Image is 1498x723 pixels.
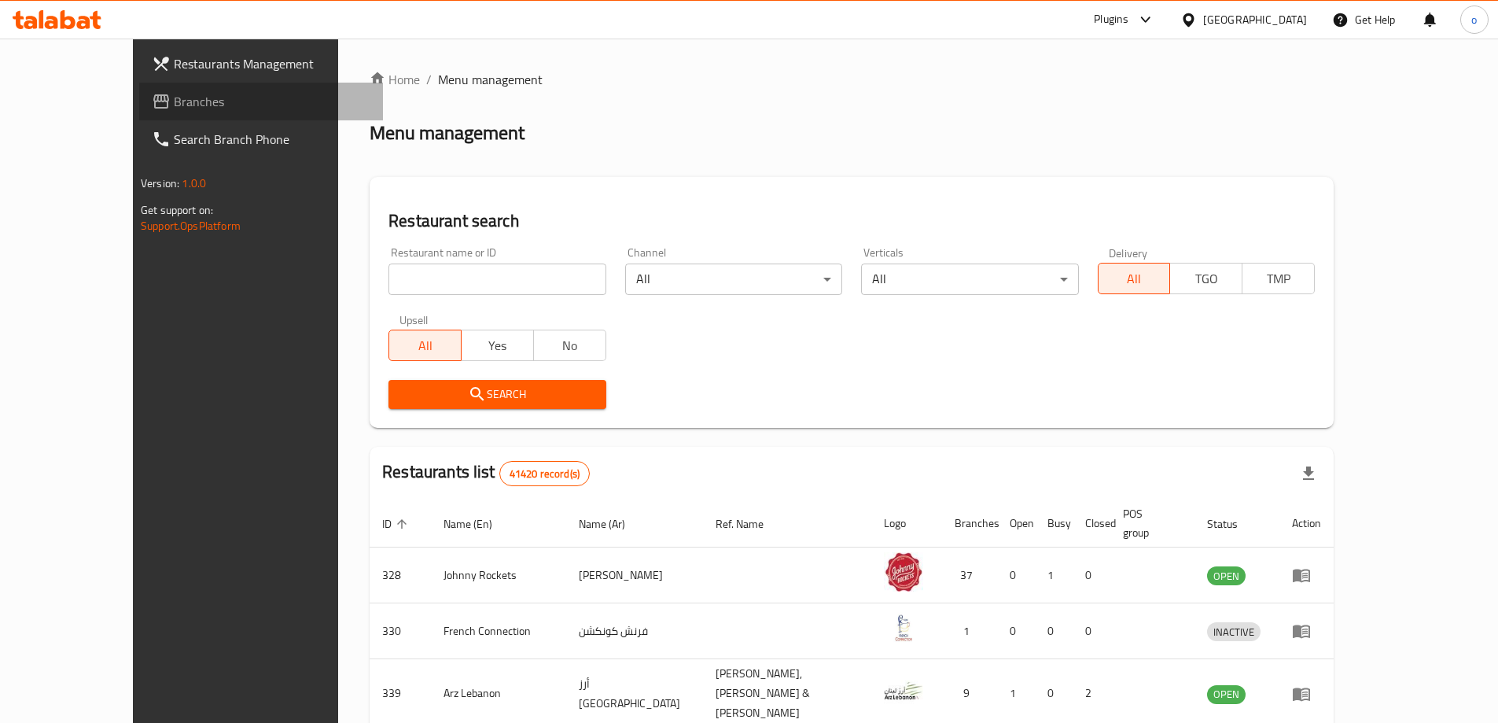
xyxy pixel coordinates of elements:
label: Delivery [1109,247,1148,258]
button: All [388,330,462,361]
h2: Restaurants list [382,460,590,486]
div: Menu [1292,566,1321,585]
div: All [861,264,1078,295]
td: 0 [997,603,1035,659]
td: Johnny Rockets [431,548,566,603]
span: TGO [1176,267,1236,290]
div: Plugins [1094,10,1128,29]
span: o [1471,11,1477,28]
th: Open [997,500,1035,548]
span: OPEN [1207,685,1246,703]
li: / [426,70,432,89]
td: 0 [997,548,1035,603]
button: Search [388,380,605,409]
div: [GEOGRAPHIC_DATA] [1203,11,1307,28]
span: ID [382,515,412,533]
td: 1 [942,603,997,659]
span: No [540,334,600,357]
td: فرنش كونكشن [566,603,703,659]
a: Search Branch Phone [139,120,383,158]
a: Support.OpsPlatform [141,216,241,236]
span: OPEN [1207,567,1246,585]
button: No [533,330,606,361]
span: Restaurants Management [174,54,370,73]
td: French Connection [431,603,566,659]
nav: breadcrumb [370,70,1334,89]
span: 1.0.0 [182,173,206,194]
span: All [1105,267,1165,290]
span: Search Branch Phone [174,130,370,149]
button: Yes [461,330,534,361]
span: TMP [1249,267,1308,290]
div: Menu [1292,622,1321,640]
div: Total records count [499,461,590,486]
span: 41420 record(s) [500,467,589,481]
th: Action [1279,500,1334,548]
th: Closed [1073,500,1110,548]
button: TGO [1169,263,1242,294]
div: Menu [1292,684,1321,703]
td: 328 [370,548,431,603]
th: Busy [1035,500,1073,548]
a: Restaurants Management [139,45,383,83]
td: 1 [1035,548,1073,603]
input: Search for restaurant name or ID.. [388,264,605,295]
div: OPEN [1207,566,1246,585]
span: Yes [468,334,528,357]
div: All [625,264,842,295]
span: All [396,334,455,357]
span: Ref. Name [716,515,784,533]
div: OPEN [1207,685,1246,704]
h2: Menu management [370,120,524,146]
span: Name (En) [444,515,513,533]
th: Logo [871,500,942,548]
h2: Restaurant search [388,209,1315,233]
div: INACTIVE [1207,622,1261,641]
span: INACTIVE [1207,623,1261,641]
td: 0 [1073,548,1110,603]
th: Branches [942,500,997,548]
button: TMP [1242,263,1315,294]
span: Search [401,385,593,404]
span: Get support on: [141,200,213,220]
label: Upsell [399,314,429,325]
span: POS group [1123,504,1176,542]
span: Status [1207,515,1258,533]
td: 37 [942,548,997,603]
span: Version: [141,173,179,194]
td: 0 [1035,603,1073,659]
img: Arz Lebanon [884,671,923,710]
span: Menu management [438,70,543,89]
td: 0 [1073,603,1110,659]
div: Export file [1290,455,1327,492]
img: French Connection [884,608,923,647]
a: Home [370,70,420,89]
td: 330 [370,603,431,659]
a: Branches [139,83,383,120]
span: Branches [174,92,370,111]
td: [PERSON_NAME] [566,548,703,603]
img: Johnny Rockets [884,552,923,592]
span: Name (Ar) [579,515,646,533]
button: All [1098,263,1171,294]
